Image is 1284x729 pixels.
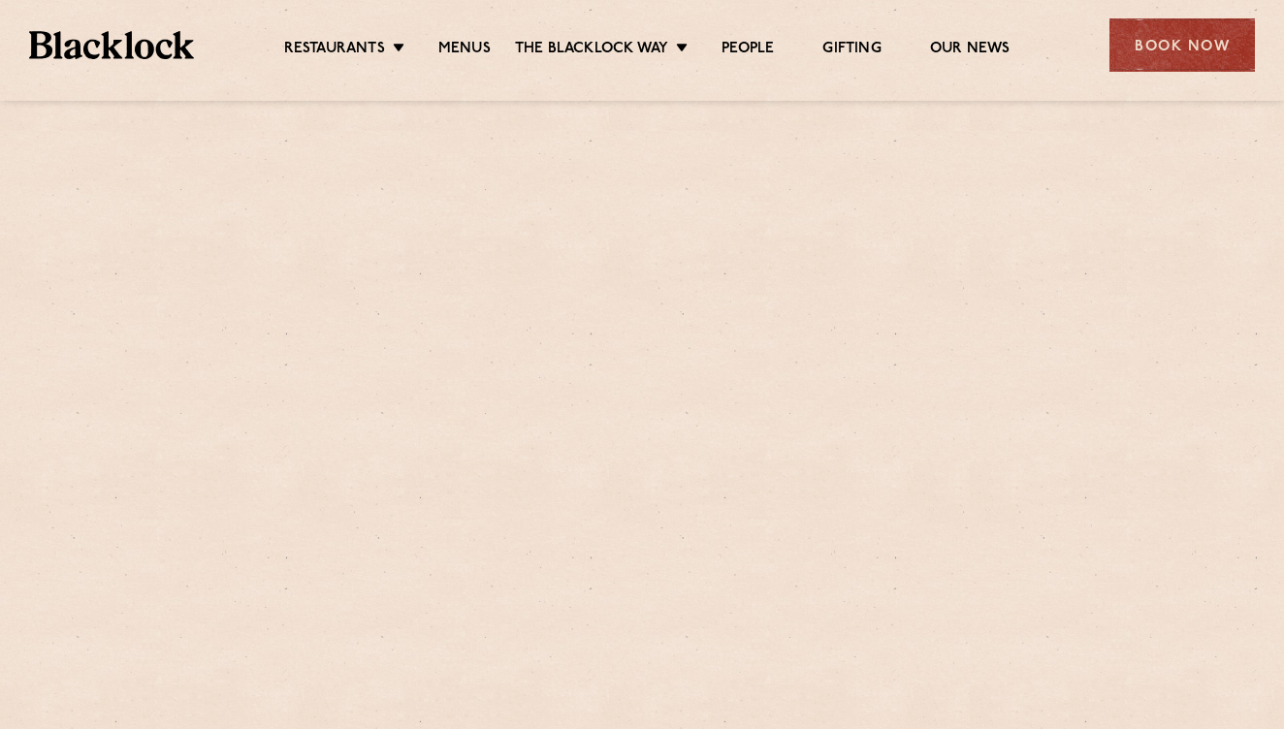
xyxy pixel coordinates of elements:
[515,40,668,61] a: The Blacklock Way
[930,40,1011,61] a: Our News
[822,40,881,61] a: Gifting
[722,40,774,61] a: People
[1109,18,1255,72] div: Book Now
[438,40,491,61] a: Menus
[29,31,194,59] img: BL_Textured_Logo-footer-cropped.svg
[284,40,385,61] a: Restaurants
